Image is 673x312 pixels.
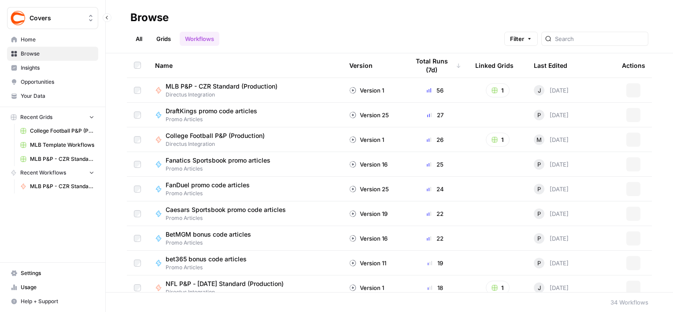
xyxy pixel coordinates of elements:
[534,110,569,120] div: [DATE]
[151,32,176,46] a: Grids
[349,135,384,144] div: Version 1
[622,53,645,78] div: Actions
[21,297,94,305] span: Help + Support
[7,75,98,89] a: Opportunities
[409,209,461,218] div: 22
[30,127,94,135] span: College Football P&P (Production) Grid
[20,169,66,177] span: Recent Workflows
[30,141,94,149] span: MLB Template Workflows
[30,182,94,190] span: MLB P&P - CZR Standard (Production)
[510,34,524,43] span: Filter
[504,32,538,46] button: Filter
[130,11,169,25] div: Browse
[20,113,52,121] span: Recent Grids
[349,111,389,119] div: Version 25
[155,156,335,173] a: Fanatics Sportsbook promo articlesPromo Articles
[166,189,257,197] span: Promo Articles
[7,280,98,294] a: Usage
[180,32,219,46] a: Workflows
[16,138,98,152] a: MLB Template Workflows
[166,181,250,189] span: FanDuel promo code articles
[349,185,389,193] div: Version 25
[166,239,258,247] span: Promo Articles
[16,124,98,138] a: College Football P&P (Production) Grid
[409,86,461,95] div: 56
[537,160,541,169] span: P
[16,152,98,166] a: MLB P&P - CZR Standard (Production) Grid
[21,50,94,58] span: Browse
[130,32,148,46] a: All
[534,53,567,78] div: Last Edited
[534,134,569,145] div: [DATE]
[534,159,569,170] div: [DATE]
[349,86,384,95] div: Version 1
[155,107,335,123] a: DraftKings promo code articlesPromo Articles
[7,7,98,29] button: Workspace: Covers
[409,53,461,78] div: Total Runs (7d)
[538,86,541,95] span: J
[7,33,98,47] a: Home
[166,115,264,123] span: Promo Articles
[536,135,542,144] span: M
[349,160,388,169] div: Version 16
[155,255,335,271] a: bet365 bonus code articlesPromo Articles
[486,83,510,97] button: 1
[166,165,277,173] span: Promo Articles
[166,255,247,264] span: bet365 bonus code articles
[537,209,541,218] span: P
[534,184,569,194] div: [DATE]
[7,47,98,61] a: Browse
[537,259,541,267] span: P
[409,135,461,144] div: 26
[534,85,569,96] div: [DATE]
[7,294,98,308] button: Help + Support
[155,279,335,296] a: NFL P&P - [DATE] Standard (Production)Directus Integration
[155,205,335,222] a: Caesars Sportsbook promo code articlesPromo Articles
[21,269,94,277] span: Settings
[409,259,461,267] div: 19
[166,156,270,165] span: Fanatics Sportsbook promo articles
[21,78,94,86] span: Opportunities
[30,14,83,22] span: Covers
[7,266,98,280] a: Settings
[7,111,98,124] button: Recent Grids
[166,230,251,239] span: BetMGM bonus code articles
[10,10,26,26] img: Covers Logo
[537,234,541,243] span: P
[534,233,569,244] div: [DATE]
[538,283,541,292] span: J
[409,283,461,292] div: 18
[409,185,461,193] div: 24
[349,53,373,78] div: Version
[409,160,461,169] div: 25
[166,82,277,91] span: MLB P&P - CZR Standard (Production)
[555,34,644,43] input: Search
[7,166,98,179] button: Recent Workflows
[166,214,293,222] span: Promo Articles
[349,234,388,243] div: Version 16
[349,259,386,267] div: Version 11
[610,298,648,307] div: 34 Workflows
[486,133,510,147] button: 1
[166,264,254,271] span: Promo Articles
[166,205,286,214] span: Caesars Sportsbook promo code articles
[7,89,98,103] a: Your Data
[166,288,291,296] span: Directus Integration
[537,185,541,193] span: P
[166,279,284,288] span: NFL P&P - [DATE] Standard (Production)
[21,92,94,100] span: Your Data
[537,111,541,119] span: P
[155,181,335,197] a: FanDuel promo code articlesPromo Articles
[409,234,461,243] div: 22
[21,36,94,44] span: Home
[409,111,461,119] div: 27
[534,282,569,293] div: [DATE]
[30,155,94,163] span: MLB P&P - CZR Standard (Production) Grid
[166,107,257,115] span: DraftKings promo code articles
[349,209,388,218] div: Version 19
[475,53,514,78] div: Linked Grids
[166,140,272,148] span: Directus Integration
[21,283,94,291] span: Usage
[534,208,569,219] div: [DATE]
[21,64,94,72] span: Insights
